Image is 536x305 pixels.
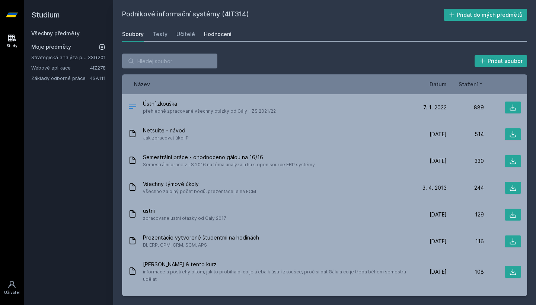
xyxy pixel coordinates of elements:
div: Hodnocení [204,30,232,38]
a: Testy [153,27,167,42]
a: Webové aplikace [31,64,90,71]
span: 3. 4. 2013 [422,184,447,192]
a: Uživatel [1,276,22,299]
div: 514 [447,131,484,138]
input: Hledej soubor [122,54,217,68]
a: 3SG201 [88,54,106,60]
span: Semestrální práce - ohodnoceno gálou na 16/16 [143,154,315,161]
span: [DATE] [430,238,447,245]
span: Stažení [459,80,478,88]
span: zpracovane ustni otazky od Galy 2017 [143,215,226,222]
button: Stažení [459,80,484,88]
div: Soubory [122,30,144,38]
span: [DATE] [430,268,447,276]
a: Soubory [122,27,144,42]
a: Základy odborné práce [31,74,90,82]
span: Prezentácie vytvorené študentmi na hodinách [143,234,259,241]
div: 116 [447,238,484,245]
span: Jak zpracovat úkol P [143,134,189,142]
span: Moje předměty [31,43,71,51]
span: přehledně zpracované všechny otázky od Gály - ZS 2021/22 [143,107,276,115]
a: 4SA111 [90,75,106,81]
span: [PERSON_NAME] & tento kurz [143,261,406,268]
span: informace a postřehy o tom, jak to probíhalo, co je třeba k ústní zkoušce, proč si dát Gálu a co ... [143,268,406,283]
a: Všechny předměty [31,30,80,36]
div: 244 [447,184,484,192]
span: [DATE] [430,131,447,138]
span: Netsuite - návod [143,127,189,134]
button: Přidat soubor [475,55,527,67]
span: BI, ERP, CPM, CRM, SCM, APS [143,241,259,249]
div: Učitelé [176,30,195,38]
a: 4IZ278 [90,65,106,71]
span: Ústní zkouška [143,100,276,107]
a: Strategická analýza pro informatiky a statistiky [31,54,88,61]
div: Testy [153,30,167,38]
h2: Podnikové informační systémy (4IT314) [122,9,444,21]
div: .DOCX [128,102,137,113]
a: Study [1,30,22,52]
span: ustni [143,207,226,215]
div: 889 [447,104,484,111]
span: [DATE] [430,211,447,218]
a: Učitelé [176,27,195,42]
div: 129 [447,211,484,218]
div: Study [7,43,17,49]
button: Název [134,80,150,88]
span: všechno za plný počet bodů, prezentace je na ECM [143,188,256,195]
div: 330 [447,157,484,165]
div: Uživatel [4,290,20,295]
span: Semestrální práce z LS 2016 na téma analýza trhu s open source ERP systémy [143,161,315,168]
span: Všechny týmové úkoly [143,180,256,188]
button: Přidat do mých předmětů [444,9,527,21]
a: Hodnocení [204,27,232,42]
button: Datum [430,80,447,88]
span: Seminární práce (SP-K1/K2) [143,295,248,302]
span: 7. 1. 2022 [423,104,447,111]
div: 108 [447,268,484,276]
span: [DATE] [430,157,447,165]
